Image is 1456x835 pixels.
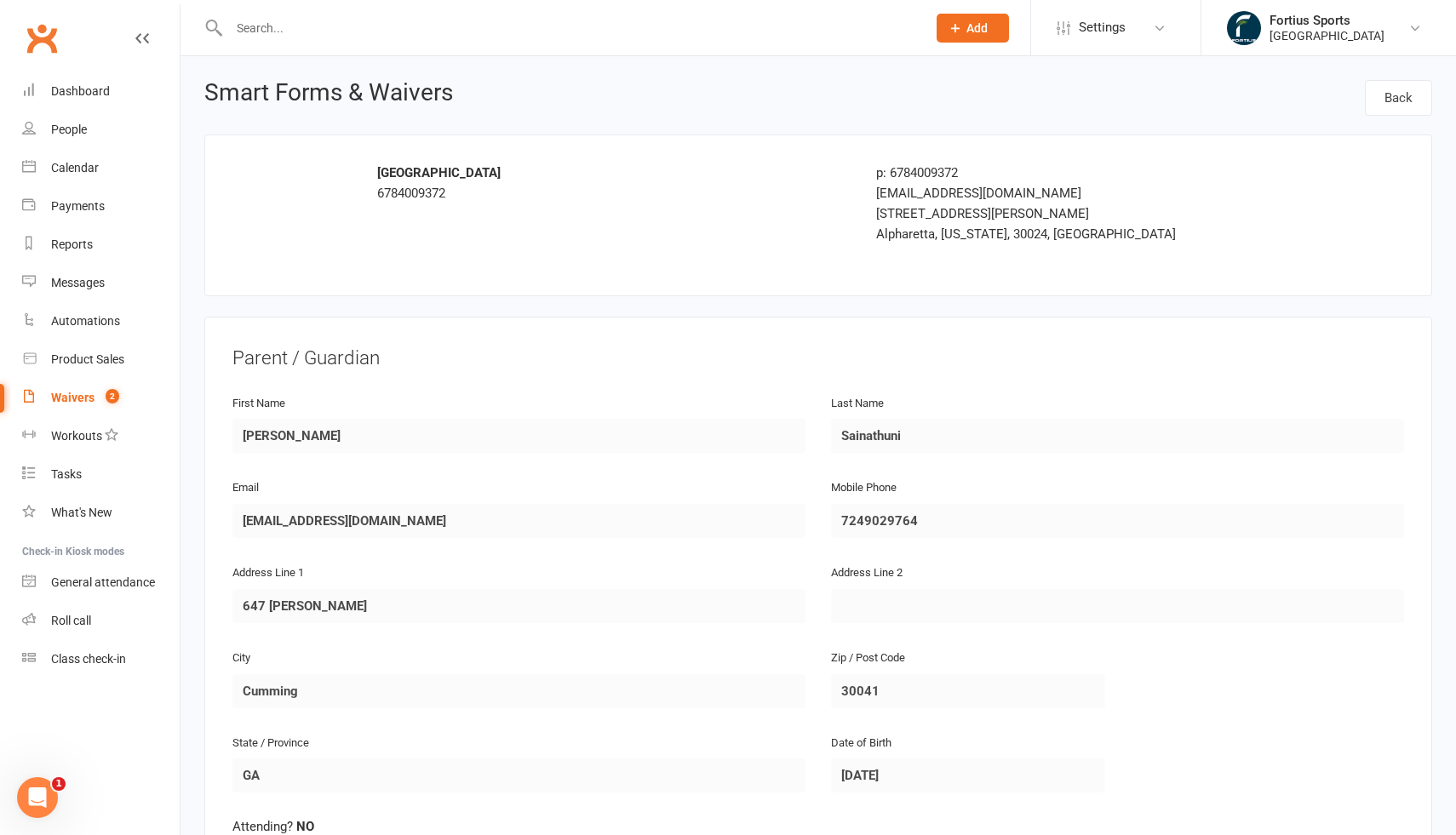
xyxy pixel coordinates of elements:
span: Add [966,21,988,35]
span: 2 [106,389,119,403]
div: [EMAIL_ADDRESS][DOMAIN_NAME] [876,183,1250,203]
a: General attendance kiosk mode [22,563,180,602]
strong: NO [296,819,314,834]
a: Dashboard [22,72,180,111]
div: Payments [51,199,105,213]
span: Settings [1079,9,1126,47]
span: Attending? [232,819,293,834]
div: Reports [51,237,93,251]
div: Alpharetta, [US_STATE], 30024, [GEOGRAPHIC_DATA] [876,224,1250,244]
label: City [232,649,250,667]
div: Fortius Sports [1270,13,1384,28]
div: Calendar [51,161,99,174]
div: Dashboard [51,84,110,98]
a: Automations [22,302,180,340]
div: People [51,123,87,136]
a: Messages [22,264,180,302]
a: Tasks [22,455,180,494]
a: Clubworx [20,17,63,60]
label: Zip / Post Code [831,649,905,667]
input: Search... [224,16,914,40]
div: Waivers [51,391,95,404]
div: [GEOGRAPHIC_DATA] [1270,28,1384,43]
div: 6784009372 [377,163,851,203]
div: Tasks [51,467,82,481]
a: Calendar [22,149,180,187]
label: State / Province [232,735,309,752]
div: Class check-in [51,652,126,666]
a: Roll call [22,602,180,640]
div: General attendance [51,575,155,589]
button: Add [937,14,1009,43]
label: Address Line 2 [831,564,903,582]
img: thumb_image1743802567.png [1227,11,1261,45]
label: Address Line 1 [232,564,304,582]
div: Workouts [51,429,102,443]
label: First Name [232,395,285,413]
div: Parent / Guardian [232,345,1404,372]
div: Messages [51,276,105,289]
label: Mobile Phone [831,479,897,497]
a: Product Sales [22,340,180,379]
a: Back [1365,80,1432,116]
label: Email [232,479,259,497]
a: Reports [22,226,180,264]
label: Last Name [831,395,884,413]
a: Workouts [22,417,180,455]
strong: [GEOGRAPHIC_DATA] [377,165,501,180]
iframe: Intercom live chat [17,777,58,818]
div: p: 6784009372 [876,163,1250,183]
span: 1 [52,777,66,791]
a: Payments [22,187,180,226]
label: Date of Birth [831,735,891,752]
a: Waivers 2 [22,379,180,417]
div: What's New [51,506,112,519]
a: Class kiosk mode [22,640,180,678]
a: What's New [22,494,180,532]
div: Roll call [51,614,91,627]
h1: Smart Forms & Waivers [204,80,453,111]
div: [STREET_ADDRESS][PERSON_NAME] [876,203,1250,224]
div: Product Sales [51,352,124,366]
div: Automations [51,314,120,328]
a: People [22,111,180,149]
